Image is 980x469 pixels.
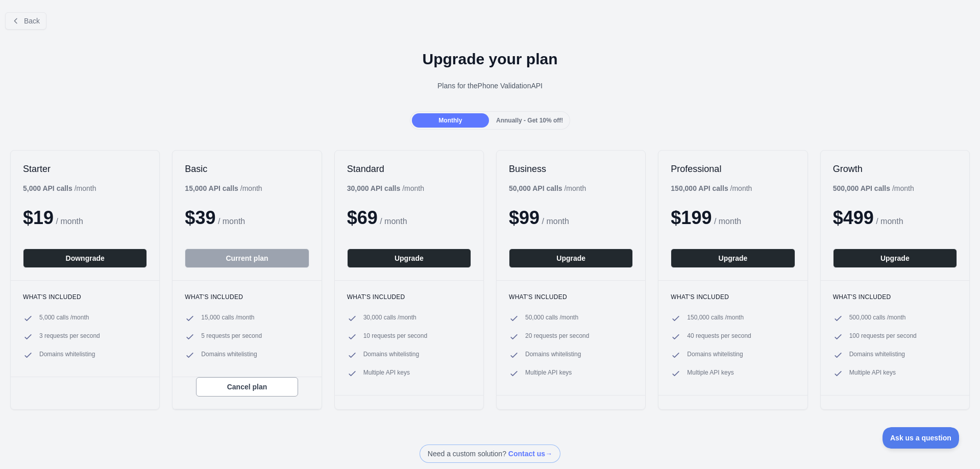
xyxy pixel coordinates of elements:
b: 150,000 API calls [671,184,728,192]
div: / month [347,183,424,193]
h2: Professional [671,163,795,175]
h2: Business [509,163,633,175]
div: / month [671,183,752,193]
b: 30,000 API calls [347,184,401,192]
h2: Standard [347,163,471,175]
iframe: Toggle Customer Support [883,427,960,449]
b: 50,000 API calls [509,184,562,192]
div: / month [509,183,586,193]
